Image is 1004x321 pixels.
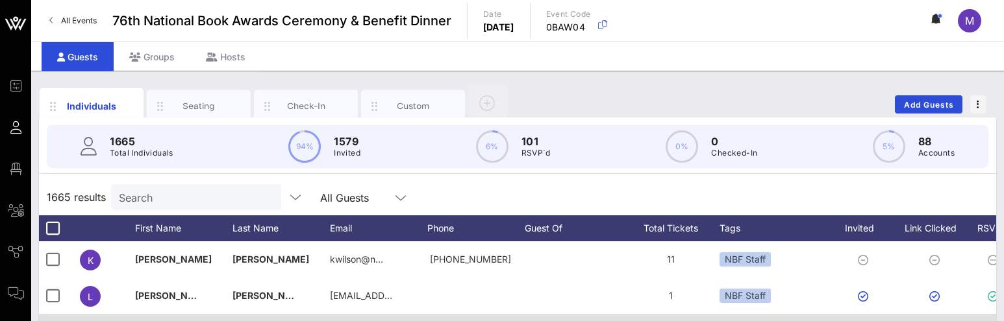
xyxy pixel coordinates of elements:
[61,16,97,25] span: All Events
[320,192,369,204] div: All Guests
[88,255,94,266] span: K
[622,241,720,278] div: 11
[110,134,173,149] p: 1665
[110,147,173,160] p: Total Individuals
[483,8,514,21] p: Date
[42,42,114,71] div: Guests
[190,42,261,71] div: Hosts
[622,215,720,241] div: Total Tickets
[135,290,212,301] span: [PERSON_NAME]
[427,215,525,241] div: Phone
[918,134,955,149] p: 88
[720,289,771,303] div: NBF Staff
[525,215,622,241] div: Guest Of
[330,290,486,301] span: [EMAIL_ADDRESS][DOMAIN_NAME]
[312,184,416,210] div: All Guests
[330,241,383,278] p: kwilson@n…
[958,9,981,32] div: M
[135,254,212,265] span: [PERSON_NAME]
[232,290,309,301] span: [PERSON_NAME]
[830,215,901,241] div: Invited
[334,134,360,149] p: 1579
[546,21,591,34] p: 0BAW04
[965,14,974,27] span: M
[720,215,830,241] div: Tags
[112,11,451,30] span: 76th National Book Awards Ceremony & Benefit Dinner
[170,100,228,112] div: Seating
[330,215,427,241] div: Email
[918,147,955,160] p: Accounts
[334,147,360,160] p: Invited
[232,254,309,265] span: [PERSON_NAME]
[903,100,955,110] span: Add Guests
[521,147,551,160] p: RSVP`d
[42,10,105,31] a: All Events
[88,291,93,302] span: L
[546,8,591,21] p: Event Code
[384,100,442,112] div: Custom
[483,21,514,34] p: [DATE]
[711,134,757,149] p: 0
[277,100,335,112] div: Check-In
[711,147,757,160] p: Checked-In
[430,254,511,265] span: +16467626311
[114,42,190,71] div: Groups
[47,189,106,205] span: 1665 results
[720,252,771,267] div: NBF Staff
[622,278,720,314] div: 1
[63,99,121,113] div: Individuals
[895,95,962,113] button: Add Guests
[135,215,232,241] div: First Name
[232,215,330,241] div: Last Name
[901,215,973,241] div: Link Clicked
[521,134,551,149] p: 101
